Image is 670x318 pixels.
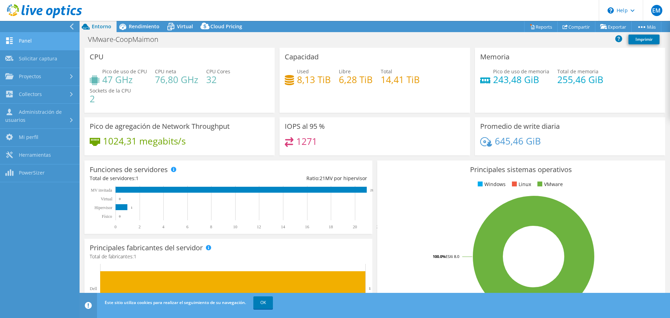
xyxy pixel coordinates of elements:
[186,224,188,229] text: 6
[90,253,367,260] h4: Total de fabricantes:
[206,68,230,75] span: CPU Cores
[381,76,420,83] h4: 14,41 TiB
[628,35,660,44] a: Imprimir
[119,215,121,218] text: 0
[433,254,446,259] tspan: 100.0%
[85,36,169,43] h1: VMware-CoopMaimon
[369,286,371,290] text: 1
[631,21,661,32] a: Más
[102,214,112,219] tspan: Físico
[139,224,141,229] text: 2
[210,224,212,229] text: 8
[480,123,560,130] h3: Promedio de write diaria
[493,76,549,83] h4: 243,48 GiB
[134,253,136,260] span: 1
[90,53,104,61] h3: CPU
[102,76,147,83] h4: 47 GHz
[510,180,531,188] li: Linux
[296,138,317,145] h4: 1271
[320,175,325,182] span: 21
[177,23,193,30] span: Virtual
[297,68,309,75] span: Used
[90,123,230,130] h3: Pico de agregación de Network Throughput
[131,206,133,209] text: 1
[305,224,309,229] text: 16
[285,53,319,61] h3: Capacidad
[91,188,112,193] text: MV invitada
[90,166,168,173] h3: Funciones de servidores
[257,224,261,229] text: 12
[103,137,186,145] h4: 1024,31 megabits/s
[92,23,111,30] span: Entorno
[119,197,121,201] text: 0
[557,76,603,83] h4: 255,46 GiB
[285,123,325,130] h3: IOPS al 95 %
[495,137,541,145] h4: 645,46 GiB
[90,244,203,252] h3: Principales fabricantes del servidor
[595,21,632,32] a: Exportar
[253,296,273,309] a: OK
[524,21,558,32] a: Reports
[381,68,392,75] span: Total
[536,180,563,188] li: VMware
[90,175,228,182] div: Total de servidores:
[339,68,351,75] span: Libre
[370,188,373,192] text: 21
[101,197,113,201] text: Virtual
[493,68,549,75] span: Pico de uso de memoria
[155,76,198,83] h4: 76,80 GHz
[95,205,112,210] text: Hipervisor
[136,175,139,182] span: 1
[651,5,662,16] span: EM
[210,23,242,30] span: Cloud Pricing
[90,87,131,94] span: Sockets de la CPU
[339,76,373,83] h4: 6,28 TiB
[228,175,367,182] div: Ratio: MV por hipervisor
[329,224,333,229] text: 18
[114,224,117,229] text: 0
[557,21,595,32] a: Compartir
[557,68,598,75] span: Total de memoria
[102,68,147,75] span: Pico de uso de CPU
[206,76,230,83] h4: 32
[476,180,506,188] li: Windows
[297,76,331,83] h4: 8,13 TiB
[281,224,285,229] text: 14
[129,23,159,30] span: Rendimiento
[90,286,97,291] text: Dell
[608,7,614,14] svg: \n
[382,166,660,173] h3: Principales sistemas operativos
[105,299,246,305] span: Este sitio utiliza cookies para realizar el seguimiento de su navegación.
[155,68,176,75] span: CPU neta
[162,224,164,229] text: 4
[90,95,131,103] h4: 2
[480,53,509,61] h3: Memoria
[353,224,357,229] text: 20
[233,224,237,229] text: 10
[446,254,459,259] tspan: ESXi 8.0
